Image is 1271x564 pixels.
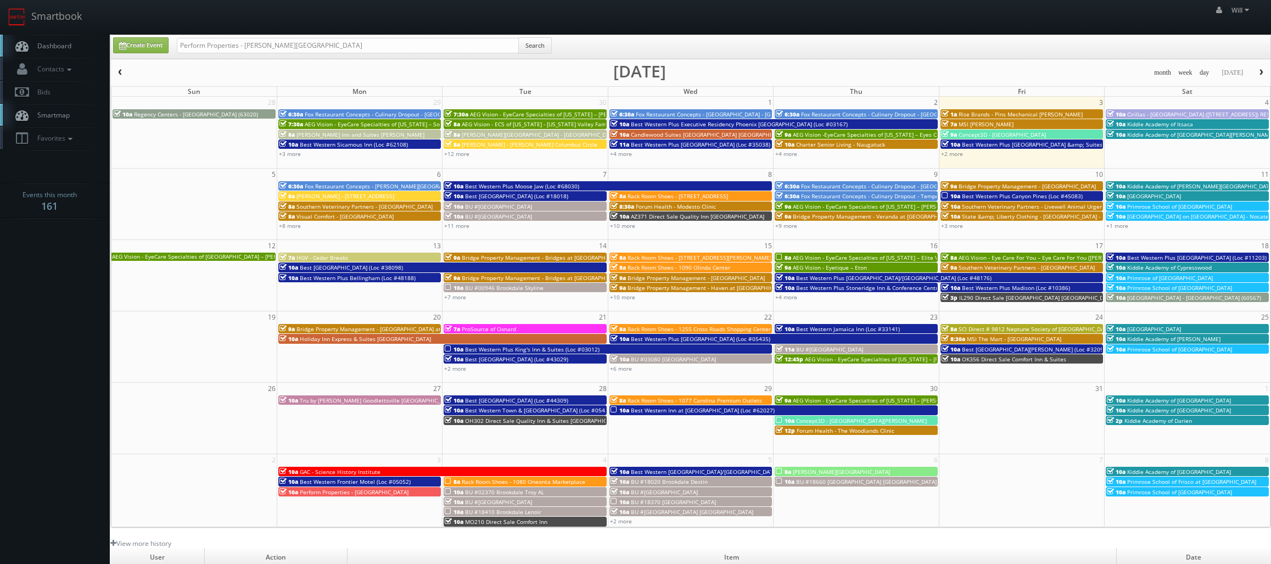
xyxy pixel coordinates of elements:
span: Rack Room Shoes - 1255 Cross Roads Shopping Center [628,325,771,333]
span: 10a [1107,294,1126,301]
span: 10a [776,325,794,333]
span: 10a [1107,478,1126,485]
span: 10a [445,355,463,363]
span: 10a [942,355,960,363]
span: 10a [445,417,463,425]
span: 8a [279,203,295,210]
span: 9a [776,264,791,271]
span: Best Western Plus [GEOGRAPHIC_DATA] (Loc #11203) [1127,254,1267,261]
span: 8:30a [611,203,634,210]
span: Charter Senior Living - Naugatuck [796,141,885,148]
span: 7:30a [445,110,468,118]
span: 10a [611,131,629,138]
span: 9a [611,284,626,292]
span: 10a [776,478,794,485]
span: BU #18660 [GEOGRAPHIC_DATA] [GEOGRAPHIC_DATA] [796,478,937,485]
span: 16 [929,240,939,252]
span: 10a [445,498,463,506]
span: Bridge Property Management - [GEOGRAPHIC_DATA] [628,274,765,282]
span: Best [GEOGRAPHIC_DATA][PERSON_NAME] (Loc #32091) [962,345,1108,353]
span: Best Western Jamaica Inn (Loc #33141) [796,325,900,333]
span: 10a [611,478,629,485]
span: 12 [267,240,277,252]
span: BU #03080 [GEOGRAPHIC_DATA] [631,355,716,363]
span: 8 [767,169,773,180]
a: +3 more [941,222,963,230]
span: BU #18370 [GEOGRAPHIC_DATA] [631,498,716,506]
span: 10a [445,182,463,190]
span: Will [1231,5,1252,15]
span: 6:30a [776,110,799,118]
span: [PERSON_NAME] Inn and Suites [PERSON_NAME] [296,131,424,138]
span: Fox Restaurant Concepts - [GEOGRAPHIC_DATA] - [GEOGRAPHIC_DATA] [636,110,819,118]
span: Best Western Frontier Motel (Loc #05052) [300,478,411,485]
span: Holiday Inn Express & Suites [GEOGRAPHIC_DATA] [300,335,431,343]
span: 6 [436,169,442,180]
span: 9a [611,274,626,282]
span: 10a [279,468,298,476]
span: Kiddie Academy of [GEOGRAPHIC_DATA] [1127,397,1231,404]
span: Rack Room Shoes - [STREET_ADDRESS][PERSON_NAME] [628,254,771,261]
span: Kiddie Academy of Cypresswood [1127,264,1212,271]
span: BU #18410 Brookdale Lenoir [465,508,541,516]
span: 6:30a [279,182,303,190]
span: BU #[GEOGRAPHIC_DATA] [631,488,698,496]
span: Concept3D - [GEOGRAPHIC_DATA] [959,131,1046,138]
span: Best Western Plus Moose Jaw (Loc #68030) [465,182,579,190]
span: Best Western Plus Bellingham (Loc #48188) [300,274,416,282]
span: Dashboard [32,41,71,51]
span: Thu [850,87,863,96]
span: Kiddie Academy of Itsaca [1127,120,1193,128]
span: Bridge Property Management - [GEOGRAPHIC_DATA] at [GEOGRAPHIC_DATA] [296,325,496,333]
span: 7 [602,169,608,180]
span: 10a [942,192,960,200]
span: 4 [1264,97,1270,108]
span: Best Western Inn at [GEOGRAPHIC_DATA] (Loc #62027) [631,406,775,414]
span: 29 [432,97,442,108]
span: OH302 Direct Sale Quality Inn & Suites [GEOGRAPHIC_DATA] - [GEOGRAPHIC_DATA] [465,417,683,425]
span: Rack Room Shoes - [STREET_ADDRESS] [628,192,728,200]
span: 10a [1107,264,1126,271]
a: +4 more [775,150,797,158]
span: Sun [188,87,200,96]
span: Primrose School of [GEOGRAPHIC_DATA] [1127,345,1232,353]
span: Best Western Plus [GEOGRAPHIC_DATA] (Loc #05435) [631,335,770,343]
span: Visual Comfort - [GEOGRAPHIC_DATA] [296,213,394,220]
span: Primrose School of [GEOGRAPHIC_DATA] [1127,203,1232,210]
span: 10a [1107,203,1126,210]
span: 8:30a [942,335,965,343]
span: Primrose of [GEOGRAPHIC_DATA] [1127,274,1213,282]
span: Best Western Plus King's Inn & Suites (Loc #03012) [465,345,600,353]
span: Events this month [23,189,77,200]
span: Fox Restaurant Concepts - [PERSON_NAME][GEOGRAPHIC_DATA] [305,182,472,190]
span: 2p [1107,417,1123,425]
a: +10 more [610,293,635,301]
a: Create Event [113,37,169,53]
span: 10a [942,284,960,292]
span: Southern Veterinary Partners - Livewell Animal Urgent Care of [GEOGRAPHIC_DATA] [962,203,1181,210]
span: 10a [1107,110,1126,118]
span: Best [GEOGRAPHIC_DATA] (Loc #43029) [465,355,568,363]
span: 7:30a [279,120,303,128]
span: 10a [1107,192,1126,200]
a: +12 more [444,150,469,158]
span: AEG Vision - EyeCare Specialties of [US_STATE] – Elite Vision Care ([GEOGRAPHIC_DATA]) [793,254,1023,261]
span: 10a [279,397,298,404]
span: 10a [114,110,132,118]
span: 28 [267,97,277,108]
span: 3 [1098,97,1104,108]
span: BU #00946 Brookdale Skyline [465,284,544,292]
span: 10a [1107,254,1126,261]
span: Sat [1182,87,1192,96]
span: BU #[GEOGRAPHIC_DATA] [465,498,532,506]
span: 10a [279,264,298,271]
span: 10a [611,406,629,414]
span: 10a [445,192,463,200]
a: +6 more [610,365,632,372]
span: 9a [776,213,791,220]
span: 10a [445,406,463,414]
span: 6:30a [776,192,799,200]
span: [GEOGRAPHIC_DATA] - [GEOGRAPHIC_DATA] (60567) [1127,294,1261,301]
span: Best Western Plus Executive Residency Phoenix [GEOGRAPHIC_DATA] (Loc #03167) [631,120,848,128]
span: 10a [445,488,463,496]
